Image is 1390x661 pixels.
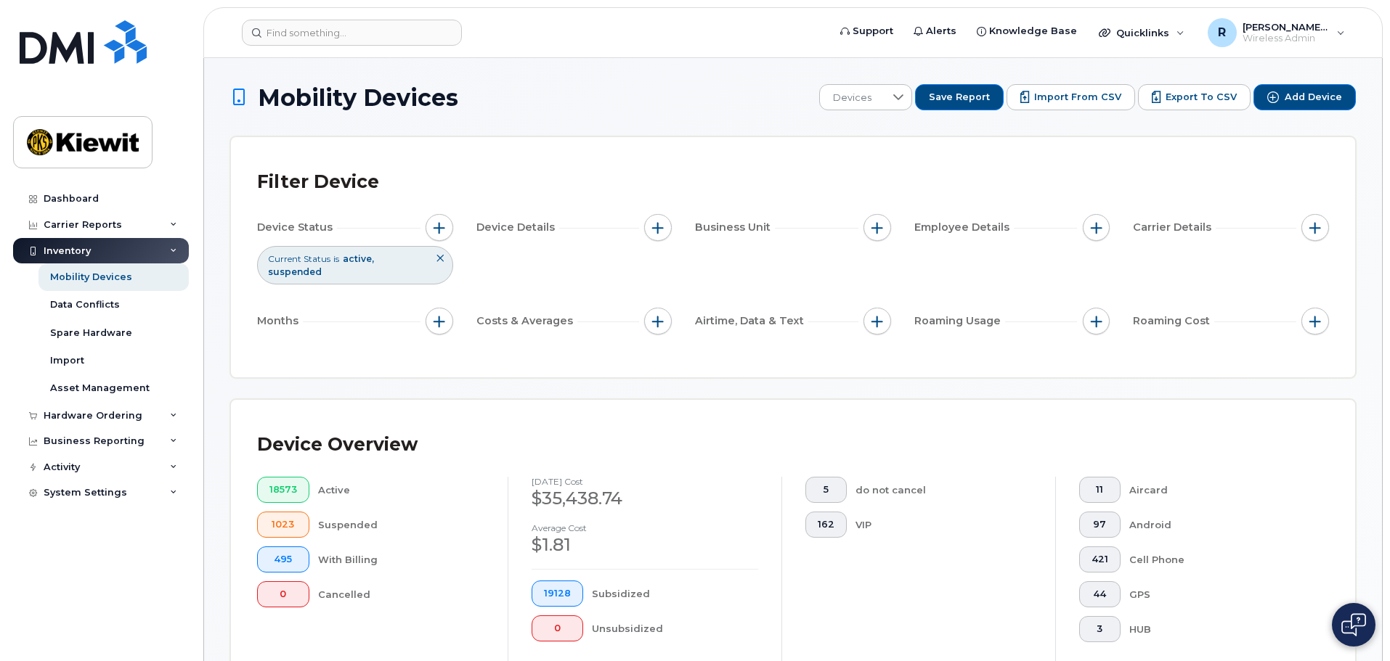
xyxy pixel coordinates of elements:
[476,220,559,235] span: Device Details
[1092,623,1108,635] span: 3
[855,512,1033,538] div: VIP
[544,623,571,634] span: 0
[318,546,485,572] div: With Billing
[855,477,1033,503] div: do not cancel
[915,84,1004,110] button: Save Report
[269,484,297,496] span: 18573
[333,253,339,265] span: is
[1133,313,1214,329] span: Roaming Cost
[1079,546,1121,572] button: 421
[914,220,1014,235] span: Employee Details
[695,313,808,329] span: Airtime, Data & Text
[257,426,418,464] div: Device Overview
[1285,91,1342,104] span: Add Device
[257,220,337,235] span: Device Status
[818,519,834,530] span: 162
[1129,546,1306,572] div: Cell Phone
[1092,588,1108,600] span: 44
[257,512,309,538] button: 1023
[592,580,759,607] div: Subsidized
[1253,84,1356,110] button: Add Device
[532,477,758,486] h4: [DATE] cost
[805,477,847,503] button: 5
[268,266,322,277] span: suspended
[818,484,834,496] span: 5
[269,588,297,600] span: 0
[257,546,309,572] button: 495
[532,615,583,641] button: 0
[592,615,759,641] div: Unsubsidized
[1079,581,1121,607] button: 44
[1079,477,1121,503] button: 11
[1092,554,1108,565] span: 421
[532,533,758,557] div: $1.81
[532,580,583,607] button: 19128
[544,588,571,599] span: 19128
[1133,220,1216,235] span: Carrier Details
[1166,91,1237,104] span: Export to CSV
[532,523,758,533] h4: Average cost
[1079,616,1121,642] button: 3
[805,512,847,538] button: 162
[257,313,303,329] span: Months
[257,163,379,201] div: Filter Device
[695,220,775,235] span: Business Unit
[1079,512,1121,538] button: 97
[318,512,485,538] div: Suspended
[1092,519,1108,530] span: 97
[318,477,485,503] div: Active
[269,519,297,530] span: 1023
[1129,581,1306,607] div: GPS
[1034,91,1121,104] span: Import from CSV
[532,486,758,511] div: $35,438.74
[1129,477,1306,503] div: Aircard
[343,253,374,264] span: active
[257,477,309,503] button: 18573
[1092,484,1108,496] span: 11
[929,91,990,104] span: Save Report
[820,85,885,111] span: Devices
[257,581,309,607] button: 0
[318,581,485,607] div: Cancelled
[1138,84,1251,110] button: Export to CSV
[476,313,577,329] span: Costs & Averages
[1129,616,1306,642] div: HUB
[1007,84,1135,110] button: Import from CSV
[1341,613,1366,636] img: Open chat
[269,554,297,565] span: 495
[914,313,1005,329] span: Roaming Usage
[1129,512,1306,538] div: Android
[258,85,458,110] span: Mobility Devices
[268,253,330,265] span: Current Status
